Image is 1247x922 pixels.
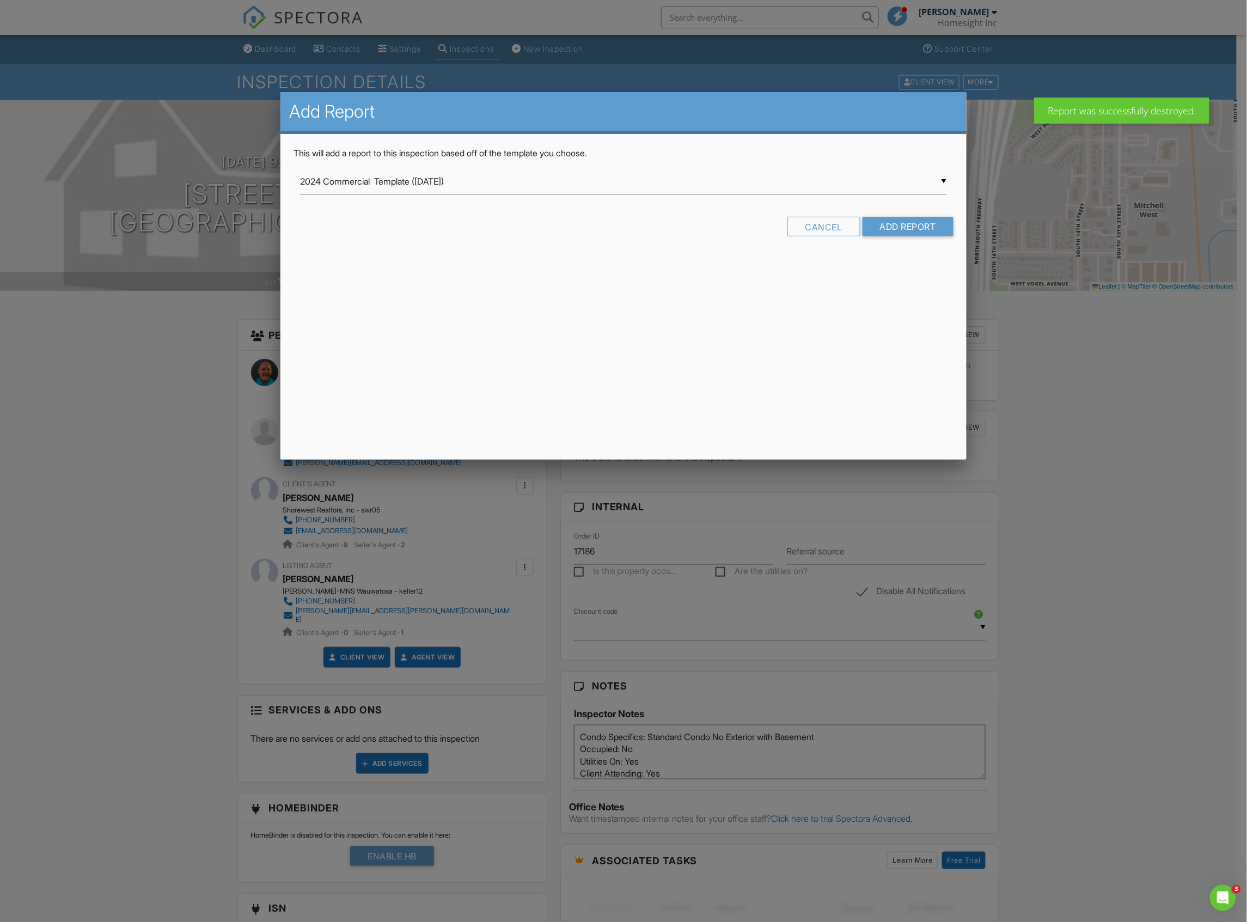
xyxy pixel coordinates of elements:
iframe: Intercom live chat [1210,885,1236,911]
p: This will add a report to this inspection based off of the template you choose. [294,147,953,159]
div: Cancel [787,217,860,236]
span: 3 [1232,885,1241,894]
input: Add Report [863,217,953,236]
h2: Add Report [289,101,958,123]
div: Report was successfully destroyed. [1034,97,1209,124]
